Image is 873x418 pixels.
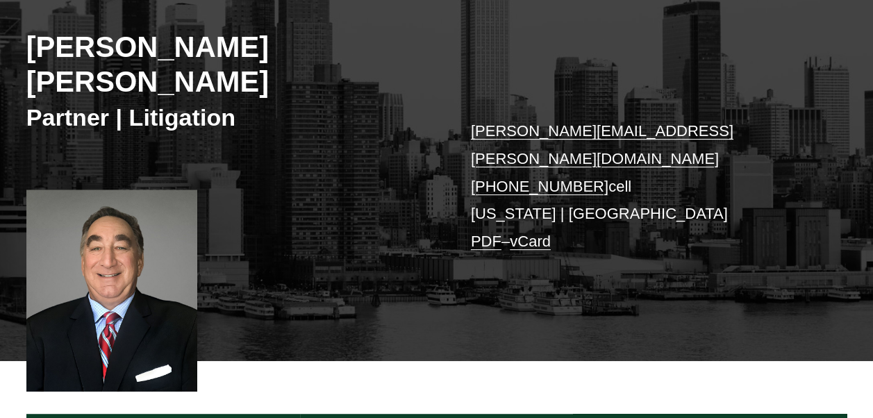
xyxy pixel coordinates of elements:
[26,103,437,132] h3: Partner | Litigation
[471,233,501,250] a: PDF
[471,122,733,167] a: [PERSON_NAME][EMAIL_ADDRESS][PERSON_NAME][DOMAIN_NAME]
[26,30,437,100] h2: [PERSON_NAME] [PERSON_NAME]
[510,233,551,250] a: vCard
[471,178,608,195] a: [PHONE_NUMBER]
[471,117,813,255] p: cell [US_STATE] | [GEOGRAPHIC_DATA] –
